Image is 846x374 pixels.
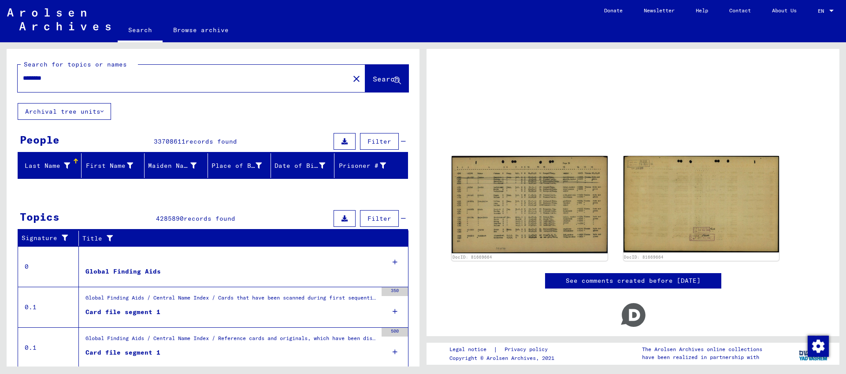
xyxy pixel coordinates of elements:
[642,345,762,353] p: The Arolsen Archives online collections
[449,345,558,354] div: |
[367,215,391,222] span: Filter
[85,161,134,170] div: First Name
[453,255,492,259] a: DocID: 81669664
[449,354,558,362] p: Copyright © Arolsen Archives, 2021
[7,8,111,30] img: Arolsen_neg.svg
[18,246,79,287] td: 0
[186,137,237,145] span: records found
[808,336,829,357] img: Change consent
[334,153,408,178] mat-header-cell: Prisoner #
[642,353,762,361] p: have been realized in partnership with
[497,345,558,354] a: Privacy policy
[18,327,79,368] td: 0.1
[360,133,399,150] button: Filter
[211,161,262,170] div: Place of Birth
[449,345,493,354] a: Legal notice
[85,267,161,276] div: Global Finding Aids
[85,159,145,173] div: First Name
[82,234,391,243] div: Title
[360,210,399,227] button: Filter
[797,342,830,364] img: yv_logo.png
[20,132,59,148] div: People
[367,137,391,145] span: Filter
[208,153,271,178] mat-header-cell: Place of Birth
[18,153,82,178] mat-header-cell: Last Name
[382,287,408,296] div: 350
[22,233,72,243] div: Signature
[148,161,197,170] div: Maiden Name
[85,334,377,347] div: Global Finding Aids / Central Name Index / Reference cards and originals, which have been discove...
[338,159,397,173] div: Prisoner #
[18,103,111,120] button: Archival tree units
[566,276,701,285] a: See comments created before [DATE]
[154,137,186,145] span: 33708611
[275,161,325,170] div: Date of Birth
[271,153,334,178] mat-header-cell: Date of Birth
[211,159,273,173] div: Place of Birth
[156,215,184,222] span: 4285890
[145,153,208,178] mat-header-cell: Maiden Name
[20,209,59,225] div: Topics
[148,159,208,173] div: Maiden Name
[452,156,608,253] img: 001.jpg
[338,161,386,170] div: Prisoner #
[624,255,664,259] a: DocID: 81669664
[24,60,127,68] mat-label: Search for topics or names
[351,74,362,84] mat-icon: close
[184,215,235,222] span: records found
[85,307,160,317] div: Card file segment 1
[623,156,779,252] img: 002.jpg
[22,161,70,170] div: Last Name
[163,19,239,41] a: Browse archive
[82,153,145,178] mat-header-cell: First Name
[22,159,81,173] div: Last Name
[85,348,160,357] div: Card file segment 1
[373,74,399,83] span: Search
[118,19,163,42] a: Search
[818,8,827,14] span: EN
[348,70,365,87] button: Clear
[365,65,408,92] button: Search
[82,231,400,245] div: Title
[85,294,377,306] div: Global Finding Aids / Central Name Index / Cards that have been scanned during first sequential m...
[18,287,79,327] td: 0.1
[275,159,336,173] div: Date of Birth
[22,231,81,245] div: Signature
[382,328,408,337] div: 500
